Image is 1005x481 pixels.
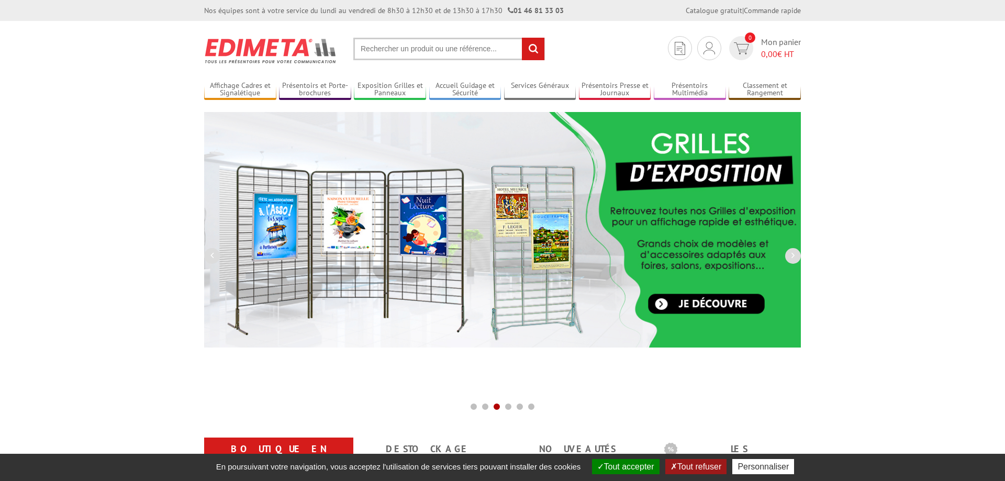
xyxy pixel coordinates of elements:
div: | [686,5,801,16]
a: devis rapide 0 Mon panier 0,00€ HT [727,36,801,60]
button: Tout accepter [592,459,660,474]
b: Les promotions [664,440,795,461]
a: nouveautés [515,440,639,458]
a: Catalogue gratuit [686,6,742,15]
span: Mon panier [761,36,801,60]
a: Classement et Rangement [729,81,801,98]
a: Les promotions [664,440,788,477]
a: Accueil Guidage et Sécurité [429,81,501,98]
img: devis rapide [734,42,749,54]
a: Destockage [366,440,490,458]
img: Présentoir, panneau, stand - Edimeta - PLV, affichage, mobilier bureau, entreprise [204,31,338,70]
a: Boutique en ligne [217,440,341,477]
a: Exposition Grilles et Panneaux [354,81,426,98]
img: devis rapide [703,42,715,54]
input: Rechercher un produit ou une référence... [353,38,545,60]
a: Présentoirs Presse et Journaux [579,81,651,98]
span: € HT [761,48,801,60]
a: Affichage Cadres et Signalétique [204,81,276,98]
strong: 01 46 81 33 03 [508,6,564,15]
a: Commande rapide [744,6,801,15]
span: 0 [745,32,755,43]
button: Personnaliser (fenêtre modale) [732,459,794,474]
a: Présentoirs et Porte-brochures [279,81,351,98]
span: 0,00 [761,49,777,59]
div: Nos équipes sont à votre service du lundi au vendredi de 8h30 à 12h30 et de 13h30 à 17h30 [204,5,564,16]
button: Tout refuser [665,459,727,474]
img: devis rapide [675,42,685,55]
input: rechercher [522,38,544,60]
span: En poursuivant votre navigation, vous acceptez l'utilisation de services tiers pouvant installer ... [211,462,586,471]
a: Services Généraux [504,81,576,98]
a: Présentoirs Multimédia [654,81,726,98]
